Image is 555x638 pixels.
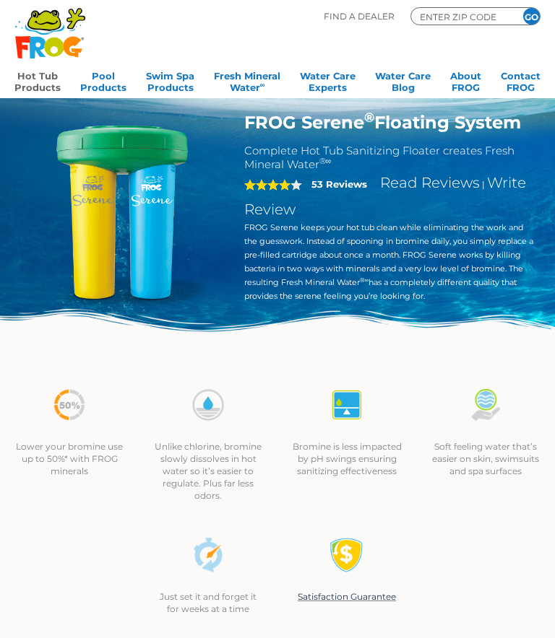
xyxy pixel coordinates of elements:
[80,66,126,95] a: PoolProducts
[292,440,402,477] p: Bromine is less impacted by pH swings ensuring sanitizing effectiveness
[300,66,356,95] a: Water CareExperts
[191,538,225,572] img: icon-set-and-forget
[244,112,534,133] h1: FROG Serene Floating System
[22,112,223,313] img: hot-tub-product-serene-floater.png
[214,66,280,95] a: Fresh MineralWater∞
[380,174,480,191] a: Read Reviews
[482,179,485,190] span: |
[450,66,481,95] a: AboutFROG
[52,388,87,422] img: icon-50percent-less
[244,179,291,191] span: 4
[191,388,225,422] img: icon-bromine-disolves
[260,81,265,89] sup: ∞
[418,10,505,23] input: Zip Code Form
[501,66,541,95] a: ContactFROG
[468,388,503,422] img: icon-soft-feeling
[330,538,364,572] img: Satisfaction Guarantee Icon
[375,66,431,95] a: Water CareBlog
[330,388,364,422] img: icon-atease-self-regulates
[146,66,194,95] a: Swim SpaProducts
[431,440,541,477] p: Soft feeling water that’s easier on skin, swimsuits and spa surfaces
[523,8,540,25] input: GO
[319,156,332,166] sup: ®∞
[153,590,263,615] p: Just set it and forget it for weeks at a time
[360,276,369,284] sup: ®∞
[311,178,367,190] strong: 53 Reviews
[14,66,61,95] a: Hot TubProducts
[244,221,534,303] p: FROG Serene keeps your hot tub clean while eliminating the work and the guesswork. Instead of spo...
[14,440,124,477] p: Lower your bromine use up to 50%* with FROG minerals
[298,591,396,602] a: Satisfaction Guarantee
[364,110,374,126] sup: ®
[324,7,395,25] p: Find A Dealer
[244,144,534,171] h2: Complete Hot Tub Sanitizing Floater creates Fresh Mineral Water
[153,440,263,502] p: Unlike chlorine, bromine slowly dissolves in hot water so it’s easier to regulate. Plus far less ...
